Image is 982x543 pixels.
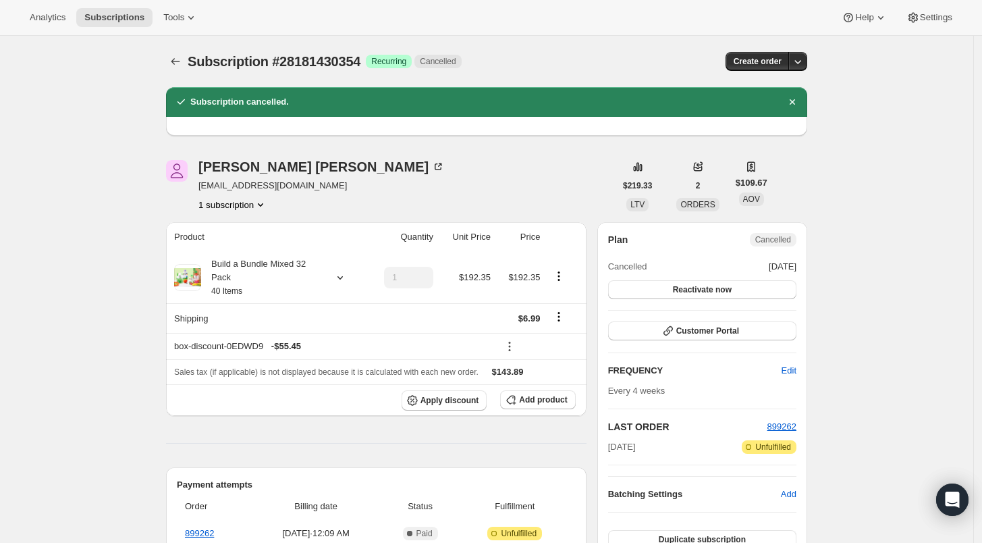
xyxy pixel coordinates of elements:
[688,176,709,195] button: 2
[676,326,739,336] span: Customer Portal
[508,272,540,282] span: $192.35
[177,492,250,521] th: Order
[177,478,576,492] h2: Payment attempts
[767,421,796,432] a: 899262
[755,442,791,452] span: Unfulfilled
[386,500,454,513] span: Status
[155,8,206,27] button: Tools
[371,56,406,67] span: Recurring
[188,54,360,69] span: Subscription #28181430354
[855,12,873,23] span: Help
[462,500,568,513] span: Fulfillment
[492,367,524,377] span: $143.89
[190,95,289,109] h2: Subscription cancelled.
[254,500,378,513] span: Billing date
[459,272,491,282] span: $192.35
[773,484,804,505] button: Add
[166,160,188,182] span: Kristen Joyner
[185,528,214,538] a: 899262
[174,340,491,353] div: box-discount-0EDWD9
[608,488,781,501] h6: Batching Settings
[773,360,804,382] button: Edit
[76,8,153,27] button: Subscriptions
[416,528,433,539] span: Paid
[898,8,960,27] button: Settings
[623,180,652,191] span: $219.33
[608,321,796,340] button: Customer Portal
[198,198,267,211] button: Product actions
[201,257,323,298] div: Build a Bundle Mixed 32 Pack
[166,222,366,252] th: Product
[166,52,185,71] button: Subscriptions
[402,390,487,411] button: Apply discount
[783,93,802,111] button: Dismiss notification
[734,56,782,67] span: Create order
[726,52,790,71] button: Create order
[366,222,437,252] th: Quantity
[608,386,665,396] span: Every 4 weeks
[518,313,541,324] span: $6.99
[254,527,378,540] span: [DATE] · 12:09 AM
[84,12,144,23] span: Subscriptions
[500,390,575,409] button: Add product
[936,484,969,516] div: Open Intercom Messenger
[198,179,445,192] span: [EMAIL_ADDRESS][DOMAIN_NAME]
[519,394,567,405] span: Add product
[271,340,301,353] span: - $55.45
[769,260,796,274] span: [DATE]
[608,260,647,274] span: Cancelled
[163,12,184,23] span: Tools
[608,280,796,299] button: Reactivate now
[548,309,570,324] button: Shipping actions
[437,222,495,252] th: Unit Price
[767,420,796,434] button: 899262
[608,420,767,434] h2: LAST ORDER
[608,364,782,378] h2: FREQUENCY
[615,176,660,195] button: $219.33
[743,195,760,204] span: AOV
[782,364,796,378] span: Edit
[781,488,796,501] span: Add
[174,367,479,377] span: Sales tax (if applicable) is not displayed because it is calculated with each new order.
[696,180,701,191] span: 2
[736,176,767,190] span: $109.67
[608,233,628,247] h2: Plan
[211,286,242,296] small: 40 Items
[166,303,366,333] th: Shipping
[501,528,537,539] span: Unfulfilled
[630,200,645,209] span: LTV
[548,269,570,284] button: Product actions
[680,200,715,209] span: ORDERS
[673,284,732,295] span: Reactivate now
[834,8,895,27] button: Help
[920,12,952,23] span: Settings
[495,222,544,252] th: Price
[22,8,74,27] button: Analytics
[30,12,65,23] span: Analytics
[198,160,445,174] div: [PERSON_NAME] [PERSON_NAME]
[420,56,456,67] span: Cancelled
[420,395,479,406] span: Apply discount
[755,234,791,245] span: Cancelled
[608,440,636,454] span: [DATE]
